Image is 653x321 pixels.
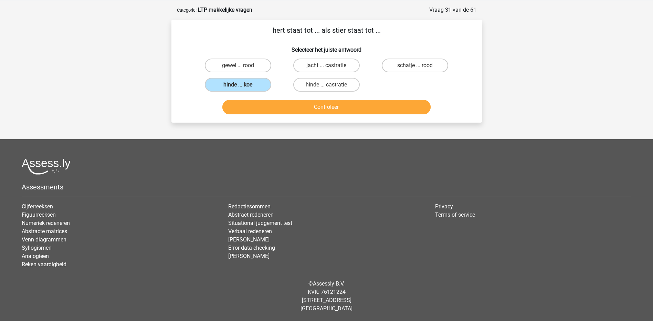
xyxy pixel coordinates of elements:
[22,211,56,218] a: Figuurreeksen
[22,183,631,191] h5: Assessments
[228,220,292,226] a: Situational judgement test
[435,203,453,210] a: Privacy
[429,6,476,14] div: Vraag 31 van de 61
[198,7,252,13] strong: LTP makkelijke vragen
[205,59,271,72] label: gewei ... rood
[228,228,272,235] a: Verbaal redeneren
[22,228,67,235] a: Abstracte matrices
[293,78,360,92] label: hinde ... castratie
[22,245,52,251] a: Syllogismen
[22,158,71,175] img: Assessly logo
[228,245,275,251] a: Error data checking
[22,253,49,259] a: Analogieen
[228,236,270,243] a: [PERSON_NAME]
[182,25,471,35] p: hert staat tot ... als stier staat tot ...
[435,211,475,218] a: Terms of service
[228,203,271,210] a: Redactiesommen
[22,203,53,210] a: Cijferreeksen
[382,59,448,72] label: schatje ... rood
[17,274,636,318] div: © KVK: 76121224 [STREET_ADDRESS] [GEOGRAPHIC_DATA]
[182,41,471,53] h6: Selecteer het juiste antwoord
[205,78,271,92] label: hinde ... koe
[293,59,360,72] label: jacht ... castratie
[22,236,66,243] a: Venn diagrammen
[222,100,431,114] button: Controleer
[177,8,197,13] small: Categorie:
[22,220,70,226] a: Numeriek redeneren
[22,261,66,268] a: Reken vaardigheid
[228,211,274,218] a: Abstract redeneren
[228,253,270,259] a: [PERSON_NAME]
[313,280,345,287] a: Assessly B.V.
